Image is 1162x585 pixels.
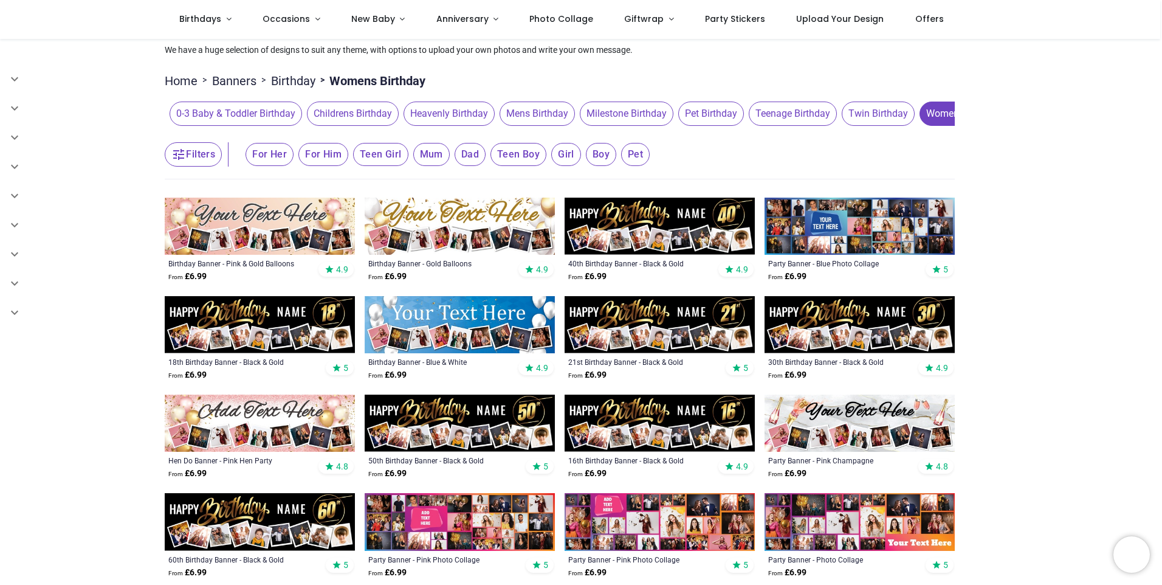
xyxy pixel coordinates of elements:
span: 5 [943,264,948,275]
span: Mum [413,143,450,166]
span: 5 [543,461,548,472]
div: Party Banner - Pink Champagne [768,455,915,465]
span: Teen Girl [353,143,408,166]
span: 4.9 [736,461,748,472]
a: Birthday Banner - Gold Balloons [368,258,515,268]
span: From [568,274,583,280]
strong: £ 6.99 [368,468,407,480]
span: Upload Your Design [796,13,884,25]
button: Heavenly Birthday [399,102,495,126]
span: From [768,274,783,280]
a: 50th Birthday Banner - Black & Gold [368,455,515,465]
span: Milestone Birthday [580,102,673,126]
a: Hen Do Banner - Pink Hen Party [168,455,315,465]
span: Teen Boy [490,143,546,166]
strong: £ 6.99 [768,369,806,381]
span: 4.9 [536,264,548,275]
span: 5 [743,362,748,373]
button: Teenage Birthday [744,102,837,126]
span: Pet Birthday [678,102,744,126]
img: Personalised Party Banner - Pink Photo Collage - Custom Text & 25 Photo Upload [565,493,755,550]
span: Girl [551,143,581,166]
strong: £ 6.99 [568,369,607,381]
strong: £ 6.99 [368,567,407,579]
button: Pet Birthday [673,102,744,126]
span: Party Stickers [705,13,765,25]
span: Teenage Birthday [749,102,837,126]
strong: £ 6.99 [568,271,607,283]
iframe: Brevo live chat [1113,536,1150,573]
p: We have a huge selection of designs to suit any theme, with options to upload your own photos and... [165,44,997,57]
span: For Him [298,143,348,166]
span: From [168,471,183,477]
span: Mens Birthday [500,102,575,126]
strong: £ 6.99 [168,369,207,381]
span: Twin Birthday [842,102,915,126]
span: From [168,570,183,576]
span: > [315,74,329,86]
span: From [368,274,383,280]
button: Milestone Birthday [575,102,673,126]
img: Personalised Happy 40th Birthday Banner - Black & Gold - Custom Name & 9 Photo Upload [565,198,755,255]
span: From [168,274,183,280]
span: 5 [743,559,748,570]
span: From [368,471,383,477]
strong: £ 6.99 [368,271,407,283]
button: Mens Birthday [495,102,575,126]
span: From [768,570,783,576]
img: Personalised Happy 50th Birthday Banner - Black & Gold - Custom Name & 9 Photo Upload [365,395,555,452]
a: 21st Birthday Banner - Black & Gold [568,357,715,367]
img: Personalised Happy Birthday Banner - Pink & Gold Balloons - 9 Photo Upload [165,198,355,255]
a: Party Banner - Pink Photo Collage [368,555,515,564]
span: 5 [343,559,348,570]
span: From [768,471,783,477]
a: Party Banner - Blue Photo Collage [768,258,915,268]
strong: £ 6.99 [168,468,207,480]
span: From [768,372,783,379]
div: Birthday Banner - Blue & White [368,357,515,367]
span: Birthdays [179,13,221,25]
strong: £ 6.99 [568,468,607,480]
strong: £ 6.99 [768,271,806,283]
img: Personalised Happy 60th Birthday Banner - Black & Gold - Custom Name & 9 Photo Upload [165,493,355,550]
a: Home [165,72,198,89]
div: 18th Birthday Banner - Black & Gold [168,357,315,367]
img: Personalised Happy Birthday Banner - Blue & White - 9 Photo Upload [365,296,555,353]
span: 4.9 [536,362,548,373]
span: Anniversary [436,13,489,25]
button: Womens Birthday [915,102,1009,126]
strong: £ 6.99 [568,567,607,579]
a: Banners [212,72,256,89]
div: Birthday Banner - Pink & Gold Balloons [168,258,315,268]
span: For Her [246,143,294,166]
li: Womens Birthday [315,72,425,89]
span: 4.8 [336,461,348,472]
span: From [568,372,583,379]
span: From [568,570,583,576]
strong: £ 6.99 [368,369,407,381]
a: 16th Birthday Banner - Black & Gold [568,455,715,465]
strong: £ 6.99 [768,468,806,480]
span: 4.9 [936,362,948,373]
img: Personalised Happy 30th Birthday Banner - Black & Gold - Custom Name & 9 Photo Upload [765,296,955,353]
a: 40th Birthday Banner - Black & Gold [568,258,715,268]
span: Giftwrap [624,13,664,25]
span: Dad [455,143,486,166]
img: Personalised Party Banner - Pink Photo Collage - Add Text & 30 Photo Upload [365,493,555,550]
img: Personalised Hen Do Banner - Pink Hen Party - 9 Photo Upload [165,395,355,452]
img: Personalised Party Banner - Blue Photo Collage - Custom Text & 30 Photo Upload [765,198,955,255]
div: 30th Birthday Banner - Black & Gold [768,357,915,367]
span: From [568,471,583,477]
a: Party Banner - Pink Photo Collage [568,555,715,564]
span: 4.9 [336,264,348,275]
button: Childrens Birthday [302,102,399,126]
span: Occasions [263,13,310,25]
a: Party Banner - Photo Collage [768,555,915,564]
strong: £ 6.99 [168,567,207,579]
span: Childrens Birthday [307,102,399,126]
span: 5 [543,559,548,570]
